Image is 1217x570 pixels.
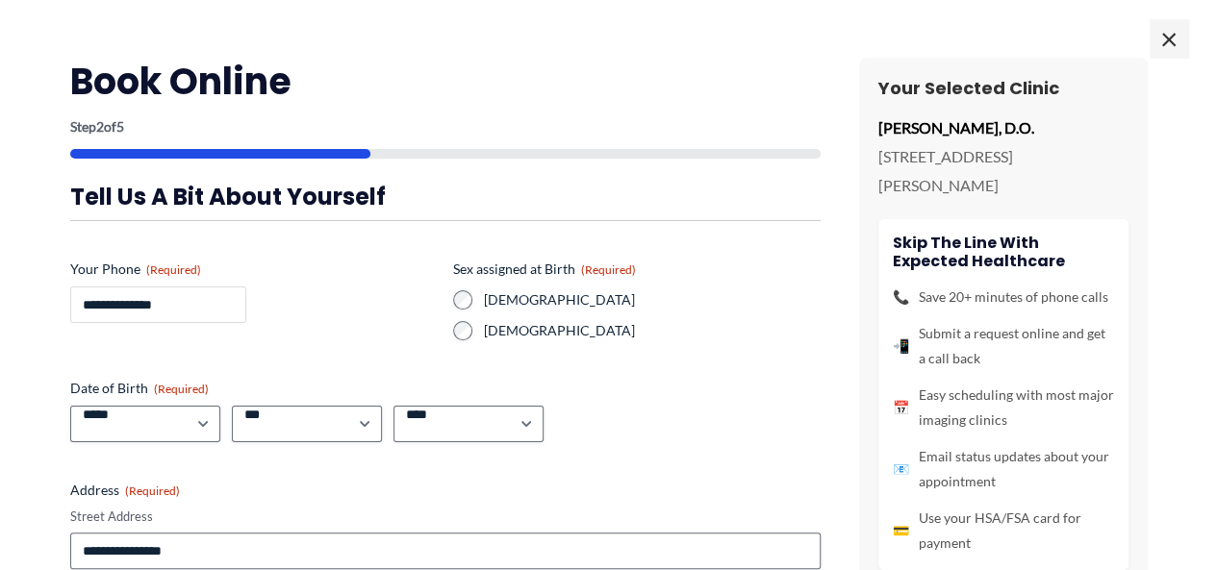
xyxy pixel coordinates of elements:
legend: Address [70,481,180,500]
p: Step of [70,120,821,134]
span: (Required) [146,262,201,277]
li: Easy scheduling with most major imaging clinics [893,383,1114,433]
span: 📲 [893,334,909,359]
label: [DEMOGRAPHIC_DATA] [484,321,821,340]
label: Your Phone [70,260,438,279]
span: (Required) [581,262,636,277]
span: × [1150,19,1188,58]
span: 2 [96,118,104,135]
span: (Required) [154,382,209,396]
legend: Date of Birth [70,379,209,398]
span: 5 [116,118,124,135]
span: (Required) [125,483,180,498]
h3: Your Selected Clinic [878,77,1128,99]
li: Use your HSA/FSA card for payment [893,506,1114,556]
span: 📞 [893,285,909,310]
h3: Tell us a bit about yourself [70,182,821,211]
span: 💳 [893,518,909,543]
h4: Skip the line with Expected Healthcare [893,234,1114,270]
li: Email status updates about your appointment [893,444,1114,494]
li: Save 20+ minutes of phone calls [893,285,1114,310]
p: [PERSON_NAME], D.O. [878,113,1128,142]
span: 📧 [893,457,909,482]
p: [STREET_ADDRESS][PERSON_NAME] [878,142,1128,199]
label: [DEMOGRAPHIC_DATA] [484,290,821,310]
h2: Book Online [70,58,821,105]
label: Street Address [70,508,821,526]
li: Submit a request online and get a call back [893,321,1114,371]
legend: Sex assigned at Birth [453,260,636,279]
span: 📅 [893,395,909,420]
